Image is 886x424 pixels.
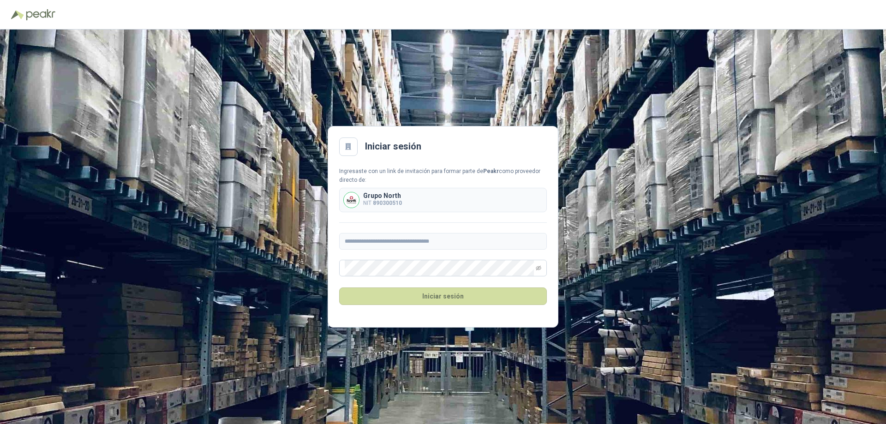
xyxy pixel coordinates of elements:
[339,167,547,185] div: Ingresaste con un link de invitación para formar parte de como proveedor directo de:
[339,287,547,305] button: Iniciar sesión
[363,199,402,208] p: NIT
[365,139,421,154] h2: Iniciar sesión
[536,265,541,271] span: eye-invisible
[11,10,24,19] img: Logo
[373,200,402,206] b: 890300510
[26,9,55,20] img: Peakr
[363,192,402,199] p: Grupo North
[344,192,359,208] img: Company Logo
[483,168,499,174] b: Peakr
